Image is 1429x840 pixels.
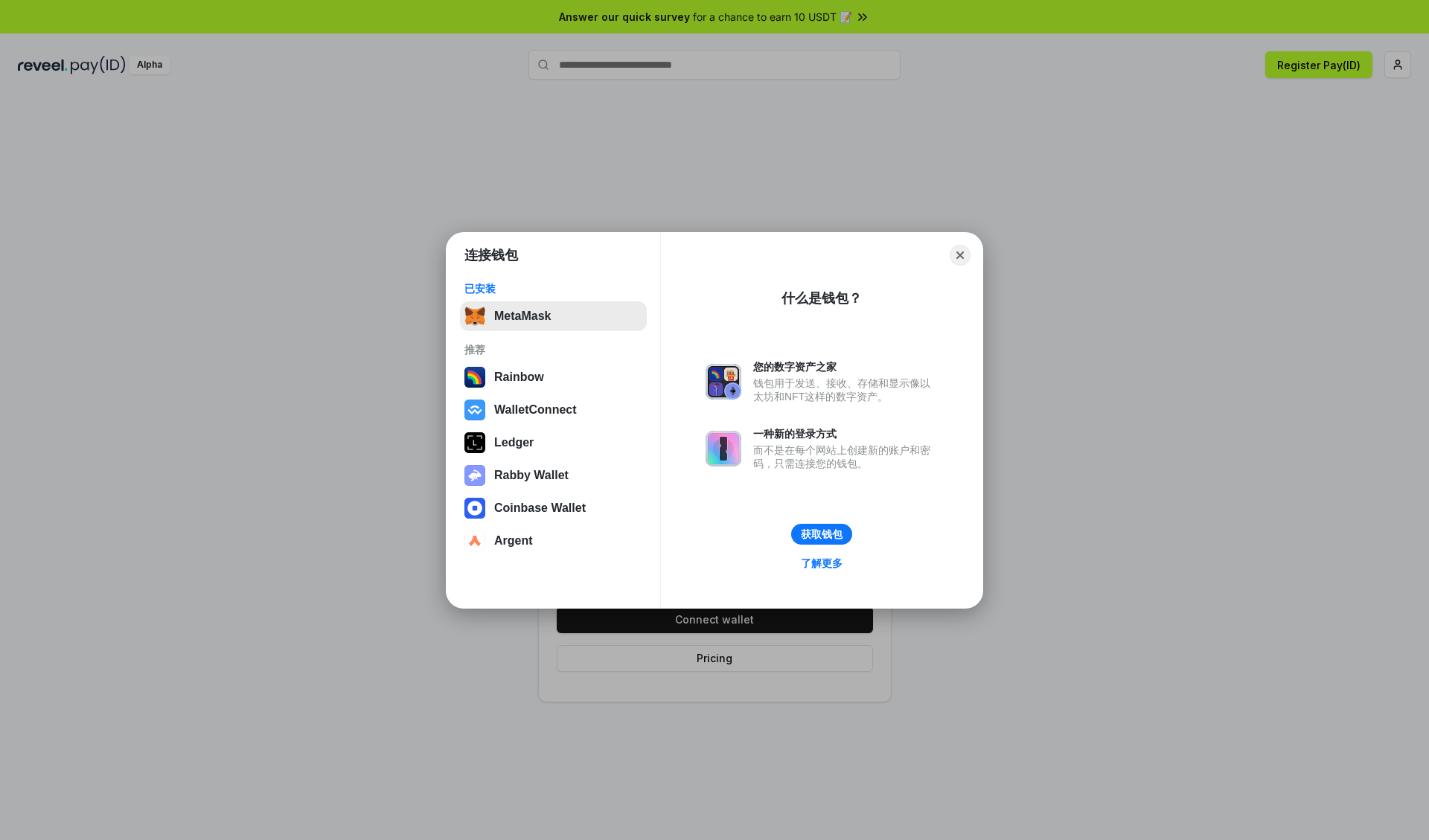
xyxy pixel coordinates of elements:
[494,310,551,323] div: MetaMask
[494,436,534,449] div: Ledger
[706,431,741,467] img: svg+xml,%3Csvg%20xmlns%3D%22http%3A%2F%2Fwww.w3.org%2F2000%2Fsvg%22%20fill%3D%22none%22%20viewBox...
[753,376,938,403] div: 钱包用于发送、接收、存储和显示像以太坊和NFT这样的数字资产。
[464,367,485,388] img: svg+xml,%3Csvg%20width%3D%22120%22%20height%3D%22120%22%20viewBox%3D%220%200%20120%20120%22%20fil...
[460,362,647,392] button: Rainbow
[494,534,533,548] div: Argent
[464,246,518,264] h1: 连接钱包
[464,465,485,486] img: svg+xml,%3Csvg%20xmlns%3D%22http%3A%2F%2Fwww.w3.org%2F2000%2Fsvg%22%20fill%3D%22none%22%20viewBox...
[464,306,485,327] img: svg+xml,%3Csvg%20fill%3D%22none%22%20height%3D%2233%22%20viewBox%3D%220%200%2035%2033%22%20width%...
[460,493,647,523] button: Coinbase Wallet
[706,364,741,400] img: svg+xml,%3Csvg%20xmlns%3D%22http%3A%2F%2Fwww.w3.org%2F2000%2Fsvg%22%20fill%3D%22none%22%20viewBox...
[801,528,843,541] div: 获取钱包
[801,557,843,570] div: 了解更多
[460,428,647,458] button: Ledger
[494,403,577,417] div: WalletConnect
[950,245,971,266] button: Close
[460,301,647,331] button: MetaMask
[460,395,647,425] button: WalletConnect
[464,282,642,295] div: 已安装
[753,443,938,470] div: 而不是在每个网站上创建新的账户和密码，只需连接您的钱包。
[791,524,852,545] button: 获取钱包
[494,469,569,482] div: Rabby Wallet
[464,343,642,356] div: 推荐
[494,371,544,384] div: Rainbow
[464,400,485,420] img: svg+xml,%3Csvg%20width%3D%2228%22%20height%3D%2228%22%20viewBox%3D%220%200%2028%2028%22%20fill%3D...
[753,360,938,373] div: 您的数字资产之家
[464,498,485,519] img: svg+xml,%3Csvg%20width%3D%2228%22%20height%3D%2228%22%20viewBox%3D%220%200%2028%2028%22%20fill%3D...
[781,289,862,307] div: 什么是钱包？
[460,461,647,490] button: Rabby Wallet
[792,554,851,573] a: 了解更多
[464,432,485,453] img: svg+xml,%3Csvg%20xmlns%3D%22http%3A%2F%2Fwww.w3.org%2F2000%2Fsvg%22%20width%3D%2228%22%20height%3...
[464,530,485,551] img: svg+xml,%3Csvg%20width%3D%2228%22%20height%3D%2228%22%20viewBox%3D%220%200%2028%2028%22%20fill%3D...
[753,427,938,440] div: 一种新的登录方式
[460,526,647,556] button: Argent
[494,501,586,515] div: Coinbase Wallet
